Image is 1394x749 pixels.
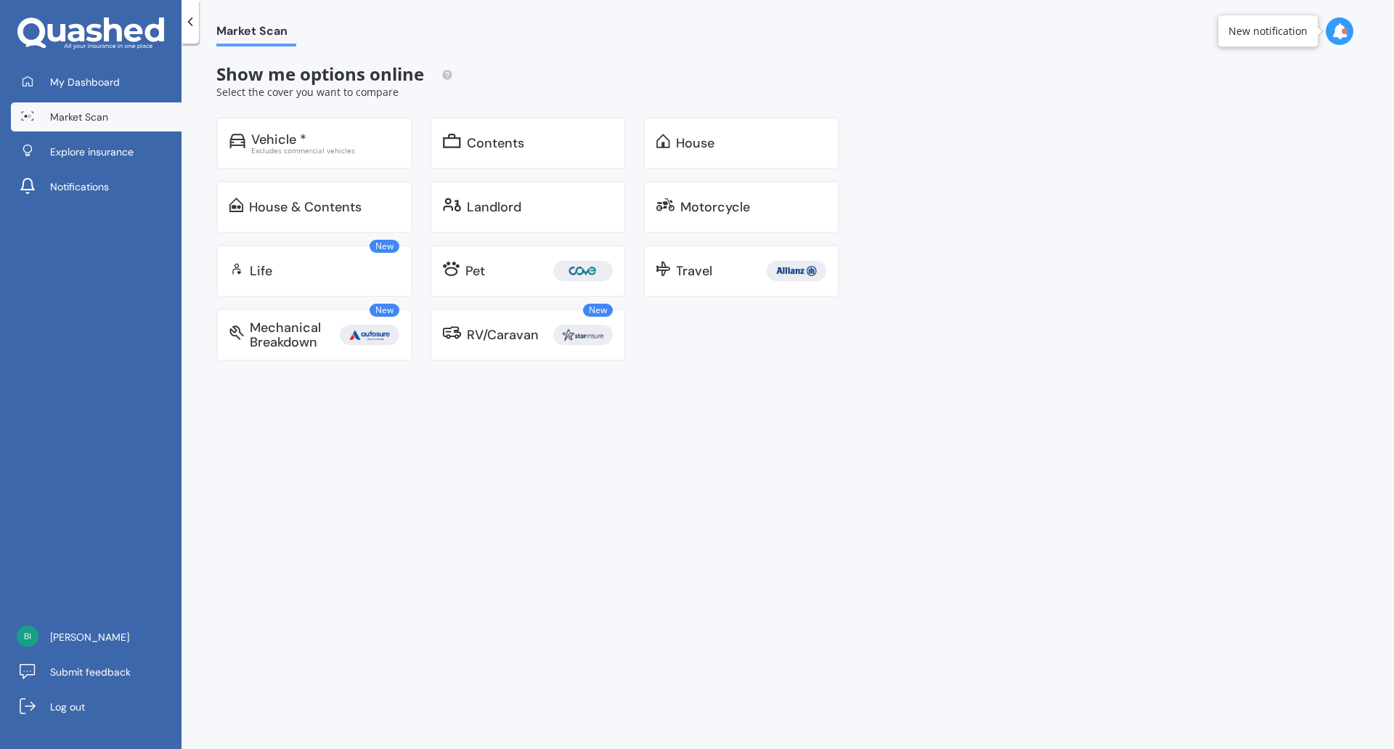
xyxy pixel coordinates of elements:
[656,134,670,148] img: home.91c183c226a05b4dc763.svg
[50,665,131,679] span: Submit feedback
[465,264,485,278] div: Pet
[251,147,399,154] div: Excludes commercial vehicles
[656,198,674,212] img: motorbike.c49f395e5a6966510904.svg
[467,200,521,214] div: Landlord
[443,198,461,212] img: landlord.470ea2398dcb263567d0.svg
[443,134,461,148] img: content.01f40a52572271636b6f.svg
[17,625,38,647] img: 243d782987dafb8f05929d64f61a03bf
[11,623,182,652] a: [PERSON_NAME]
[50,110,108,124] span: Market Scan
[676,136,714,150] div: House
[11,137,182,166] a: Explore insurance
[50,75,120,89] span: My Dashboard
[430,245,626,297] a: Pet
[11,692,182,721] a: Log out
[50,179,109,194] span: Notifications
[676,264,712,278] div: Travel
[229,262,244,276] img: life.f720d6a2d7cdcd3ad642.svg
[50,630,129,644] span: [PERSON_NAME]
[443,262,460,276] img: pet.71f96884985775575a0d.svg
[583,304,613,317] span: New
[343,325,396,345] img: Autosure.webp
[249,200,362,214] div: House & Contents
[11,657,182,687] a: Submit feedback
[11,102,182,131] a: Market Scan
[656,262,670,276] img: travel.bdda8d6aa9c3f12c5fe2.svg
[216,24,296,44] span: Market Scan
[229,325,244,340] img: mbi.6615ef239df2212c2848.svg
[467,136,524,150] div: Contents
[467,328,539,342] div: RV/Caravan
[216,85,399,99] span: Select the cover you want to compare
[770,261,823,281] img: Allianz.webp
[216,62,453,86] span: Show me options online
[50,700,85,714] span: Log out
[680,200,750,214] div: Motorcycle
[370,240,399,253] span: New
[1228,24,1308,39] div: New notification
[250,264,272,278] div: Life
[229,198,243,212] img: home-and-contents.b802091223b8502ef2dd.svg
[556,325,610,345] img: Star.webp
[250,320,340,349] div: Mechanical Breakdown
[251,132,306,147] div: Vehicle *
[556,261,610,281] img: Cove.webp
[370,304,399,317] span: New
[11,172,182,201] a: Notifications
[50,145,134,159] span: Explore insurance
[11,68,182,97] a: My Dashboard
[443,325,461,340] img: rv.0245371a01b30db230af.svg
[229,134,245,148] img: car.f15378c7a67c060ca3f3.svg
